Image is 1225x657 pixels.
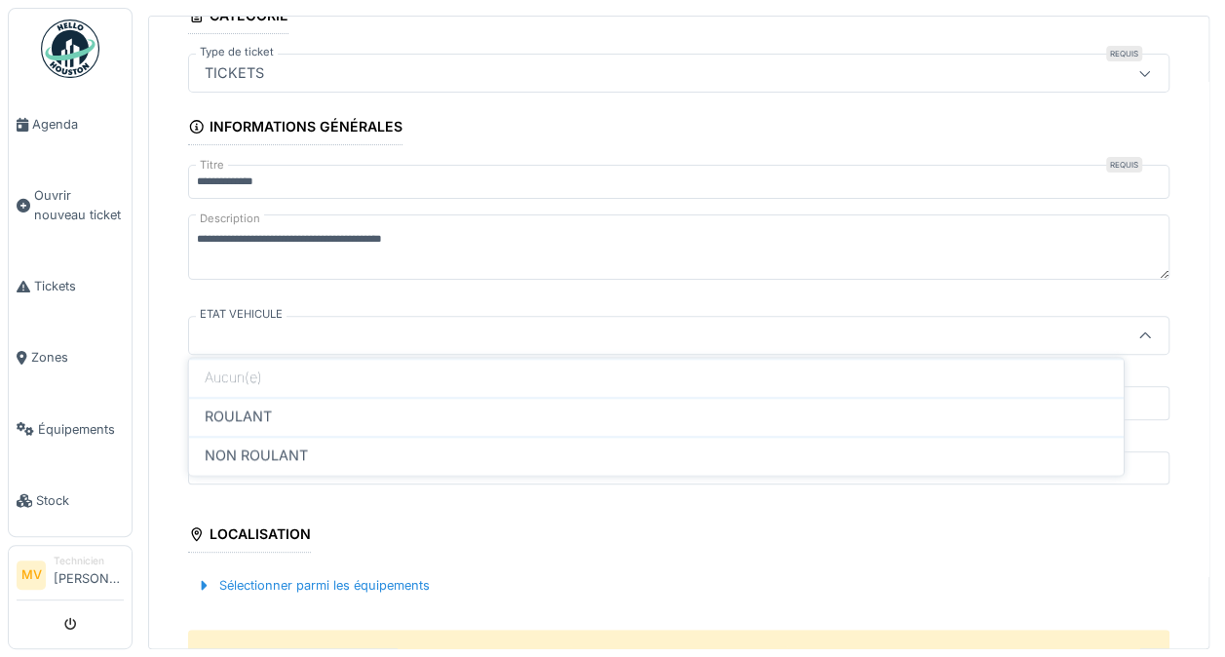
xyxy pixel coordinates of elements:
div: Requis [1106,157,1142,173]
label: Titre [196,157,228,174]
div: Localisation [188,520,311,553]
div: Aucun(e) [189,359,1124,398]
span: ROULANT [205,406,272,428]
div: TICKETS [197,62,272,84]
a: Tickets [9,251,132,322]
a: Ouvrir nouveau ticket [9,160,132,251]
span: Tickets [34,277,124,295]
span: Zones [31,348,124,367]
a: Stock [9,465,132,536]
span: Ouvrir nouveau ticket [34,186,124,223]
div: Sélectionner parmi les équipements [188,572,438,599]
a: MV Technicien[PERSON_NAME] [17,554,124,600]
div: Requis [1106,46,1142,61]
a: Équipements [9,394,132,465]
img: Badge_color-CXgf-gQk.svg [41,19,99,78]
div: Technicien [54,554,124,568]
li: MV [17,560,46,590]
div: Informations générales [188,112,402,145]
label: Description [196,207,264,231]
div: Catégorie [188,1,288,34]
span: Équipements [38,420,124,439]
a: Agenda [9,89,132,160]
a: Zones [9,322,132,393]
span: Stock [36,491,124,510]
li: [PERSON_NAME] [54,554,124,596]
label: ETAT VEHICULE [196,306,287,323]
span: NON ROULANT [205,445,308,467]
span: Agenda [32,115,124,134]
label: Type de ticket [196,44,278,60]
